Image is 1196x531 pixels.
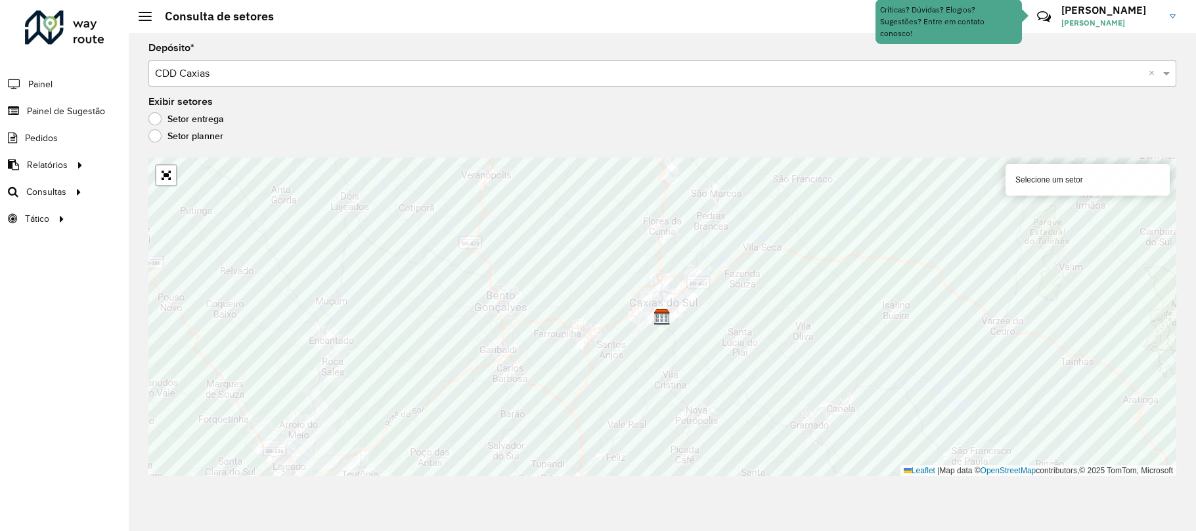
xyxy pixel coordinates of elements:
[981,466,1036,475] a: OpenStreetMap
[148,40,194,56] label: Depósito
[904,466,935,475] a: Leaflet
[1149,66,1160,81] span: Clear all
[1061,17,1160,29] span: [PERSON_NAME]
[1061,4,1160,16] h3: [PERSON_NAME]
[900,465,1176,477] div: Map data © contributors,© 2025 TomTom, Microsoft
[25,131,58,145] span: Pedidos
[148,94,213,110] label: Exibir setores
[1006,164,1170,196] div: Selecione um setor
[148,112,224,125] label: Setor entrega
[27,104,105,118] span: Painel de Sugestão
[937,466,939,475] span: |
[25,212,49,226] span: Tático
[152,9,274,24] h2: Consulta de setores
[156,165,176,185] a: Abrir mapa em tela cheia
[1030,3,1058,31] a: Contato Rápido
[148,129,223,142] label: Setor planner
[27,158,68,172] span: Relatórios
[26,185,66,199] span: Consultas
[28,77,53,91] span: Painel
